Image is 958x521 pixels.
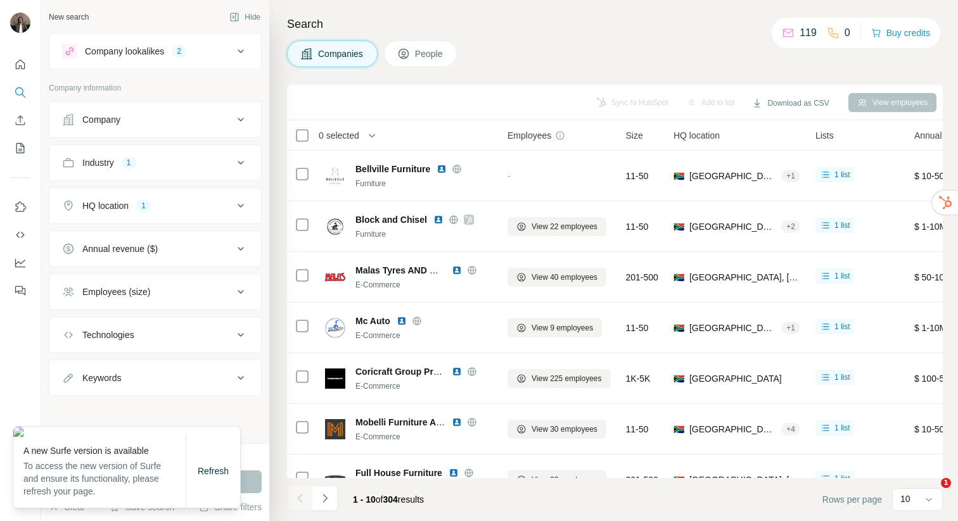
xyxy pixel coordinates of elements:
span: 1 list [834,169,850,180]
button: Download as CSV [743,94,838,113]
div: Company [82,113,120,126]
span: View 225 employees [532,373,602,384]
span: 1K-5K [626,372,651,385]
span: 11-50 [626,423,649,436]
span: Block and Chisel [355,213,427,226]
button: Company lookalikes2 [49,36,261,66]
button: View 40 employees [508,268,606,287]
span: 1 - 10 [353,494,376,505]
img: Logo of Bellville Furniture [325,166,345,186]
span: Bellville Furniture [355,163,430,175]
span: 1 list [834,270,850,282]
button: Search [10,81,30,104]
button: Industry1 [49,148,261,178]
div: + 4 [781,424,800,435]
img: LinkedIn logo [452,417,462,427]
span: 1 [941,478,951,488]
span: - [508,171,511,181]
div: 1 [136,200,151,211]
button: View 30 employees [508,420,606,439]
span: 201-500 [626,474,658,486]
p: 119 [800,25,817,41]
span: 🇿🇦 [674,271,684,284]
img: Logo of Full House Furniture [325,475,345,484]
img: LinkedIn logo [397,316,407,326]
img: Logo of Mc Auto [325,318,345,338]
button: Employees (size) [49,277,261,307]
div: 1 [122,157,136,168]
span: 🇿🇦 [674,170,684,182]
div: + 1 [781,322,800,334]
span: View 22 employees [532,221,597,232]
span: - [914,475,917,485]
span: Mobelli Furniture AND Living [355,417,477,427]
button: HQ location1 [49,191,261,221]
div: Company lookalikes [85,45,164,58]
p: 10 [900,493,910,505]
button: Use Surfe API [10,223,30,246]
button: Buy credits [871,24,930,42]
div: + 2 [781,221,800,232]
span: [GEOGRAPHIC_DATA], [GEOGRAPHIC_DATA] [689,271,800,284]
button: Technologies [49,320,261,350]
img: 5c5a9eb3-0274-4dda-a803-3c5c60b2366d [13,427,240,437]
span: View 40 employees [532,272,597,283]
span: results [353,494,424,505]
button: View 9 employees [508,318,602,337]
p: Company information [49,82,262,94]
span: [GEOGRAPHIC_DATA], [GEOGRAPHIC_DATA] [689,423,776,436]
span: 1 list [834,473,850,484]
button: Refresh [189,460,238,482]
p: A new Surfe version is available [23,444,186,457]
img: LinkedIn logo [452,367,462,377]
button: Navigate to next page [312,486,338,511]
div: 2 [172,46,186,57]
span: Malas Tyres AND Wheels [355,265,461,275]
span: [GEOGRAPHIC_DATA], [GEOGRAPHIC_DATA] [689,322,776,334]
div: Furniture [355,178,492,189]
span: 1 list [834,372,850,383]
button: Use Surfe on LinkedIn [10,196,30,218]
button: Dashboard [10,251,30,274]
div: Industry [82,156,114,169]
span: HQ location [674,129,720,142]
span: People [415,47,444,60]
button: Quick start [10,53,30,76]
span: 🇿🇦 [674,423,684,436]
div: E-Commerce [355,380,492,392]
div: E-Commerce [355,330,492,341]
span: 11-50 [626,220,649,233]
span: of [376,494,383,505]
button: My lists [10,137,30,160]
span: View 9 employees [532,322,593,334]
div: New search [49,11,89,23]
span: Lists [815,129,834,142]
span: 11-50 [626,170,649,182]
button: View 225 employees [508,369,611,388]
button: Keywords [49,363,261,393]
div: Annual revenue ($) [82,242,158,255]
span: $ 1-10M [914,222,947,232]
span: [GEOGRAPHIC_DATA], [GEOGRAPHIC_DATA] [689,474,800,486]
span: $ 10-50M [914,424,952,434]
span: Employees [508,129,551,142]
p: To access the new version of Surfe and ensure its functionality, please refresh your page. [23,460,186,498]
div: Keywords [82,372,121,384]
span: $ 50-100M [914,272,957,282]
div: + 1 [781,170,800,182]
span: 🇿🇦 [674,322,684,334]
h4: Search [287,15,943,33]
span: 🇿🇦 [674,372,684,385]
span: Rows per page [822,493,882,506]
span: [GEOGRAPHIC_DATA] [689,372,782,385]
img: Logo of Mobelli Furniture AND Living [325,419,345,439]
span: Mc Auto [355,315,390,327]
span: $ 1-10M [914,323,947,333]
p: 0 [845,25,850,41]
div: HQ location [82,199,129,212]
button: Feedback [10,279,30,302]
img: Logo of Malas Tyres AND Wheels [325,267,345,287]
img: Logo of Coricraft Group Proprietary [325,368,345,389]
button: Hide [220,8,269,27]
div: E-Commerce [355,431,492,443]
